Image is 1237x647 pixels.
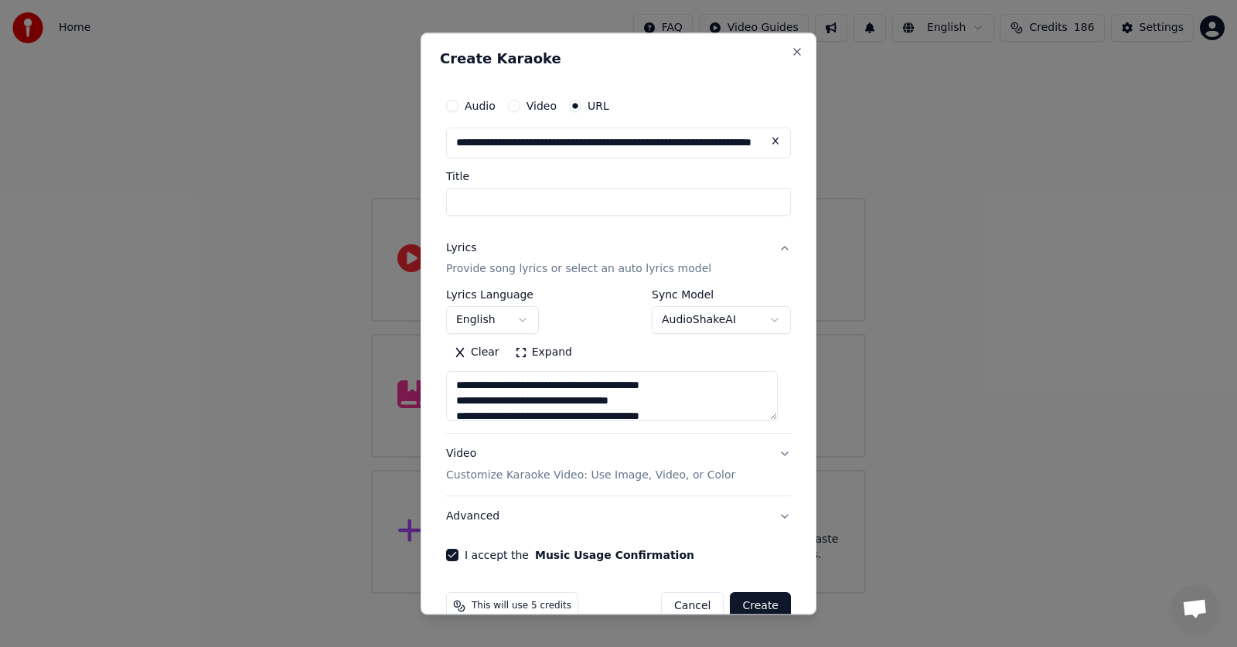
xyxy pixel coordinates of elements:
label: Video [526,100,557,111]
button: Expand [507,341,580,366]
h2: Create Karaoke [440,52,797,66]
button: Create [730,593,791,621]
span: This will use 5 credits [472,601,571,613]
p: Provide song lyrics or select an auto lyrics model [446,262,711,278]
label: URL [588,100,609,111]
button: I accept the [535,550,694,561]
button: VideoCustomize Karaoke Video: Use Image, Video, or Color [446,434,791,496]
label: Sync Model [652,290,791,301]
button: Advanced [446,497,791,537]
button: Cancel [661,593,724,621]
div: Lyrics [446,240,476,256]
label: Title [446,171,791,182]
button: LyricsProvide song lyrics or select an auto lyrics model [446,228,791,290]
p: Customize Karaoke Video: Use Image, Video, or Color [446,468,735,484]
div: LyricsProvide song lyrics or select an auto lyrics model [446,290,791,434]
label: I accept the [465,550,694,561]
label: Lyrics Language [446,290,539,301]
label: Audio [465,100,496,111]
button: Clear [446,341,507,366]
div: Video [446,447,735,484]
